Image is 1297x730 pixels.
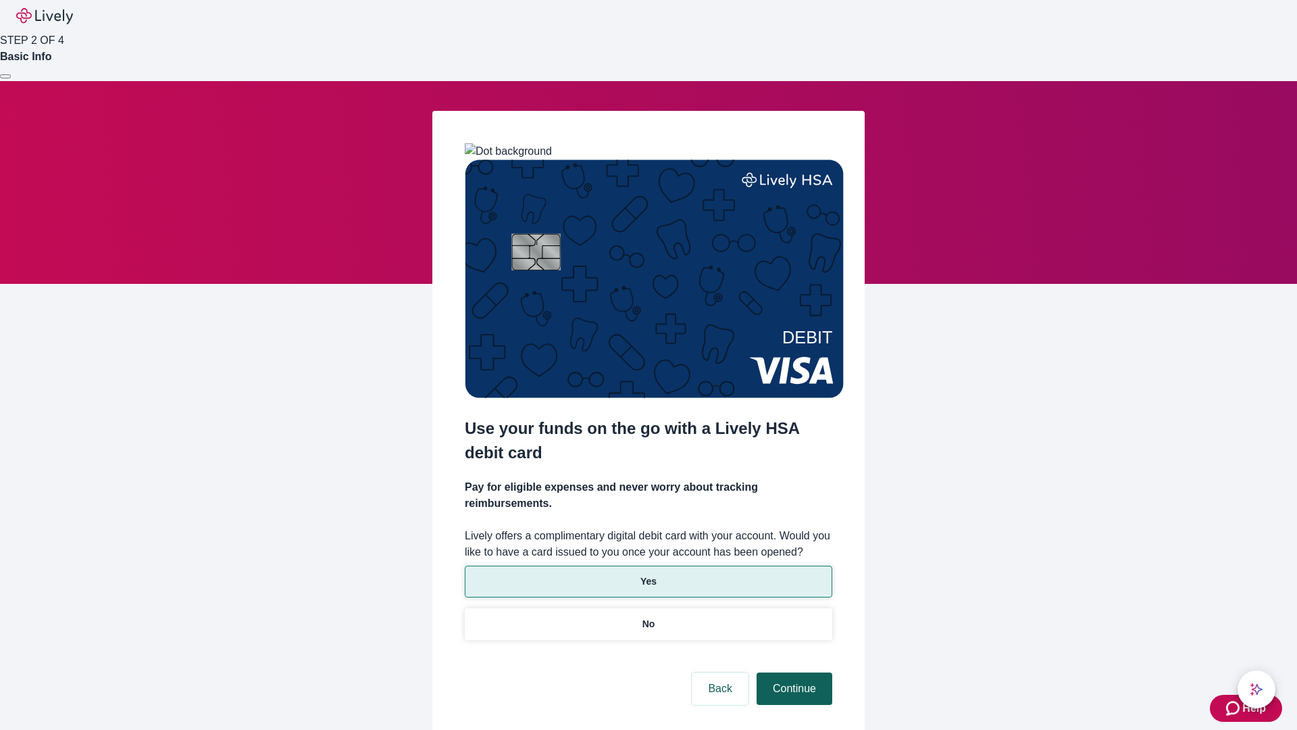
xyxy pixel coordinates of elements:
p: Yes [640,575,657,589]
span: Help [1242,700,1266,716]
h2: Use your funds on the go with a Lively HSA debit card [465,416,832,465]
button: No [465,608,832,640]
label: Lively offers a complimentary digital debit card with your account. Would you like to have a card... [465,528,832,560]
svg: Zendesk support icon [1226,700,1242,716]
button: chat [1238,671,1275,708]
h4: Pay for eligible expenses and never worry about tracking reimbursements. [465,479,832,512]
img: Debit card [465,160,844,398]
button: Zendesk support iconHelp [1210,695,1282,722]
button: Continue [757,673,832,705]
img: Lively [16,8,73,24]
p: No [642,617,655,631]
button: Yes [465,566,832,598]
svg: Lively AI Assistant [1250,683,1263,696]
img: Dot background [465,143,552,160]
button: Back [692,673,748,705]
